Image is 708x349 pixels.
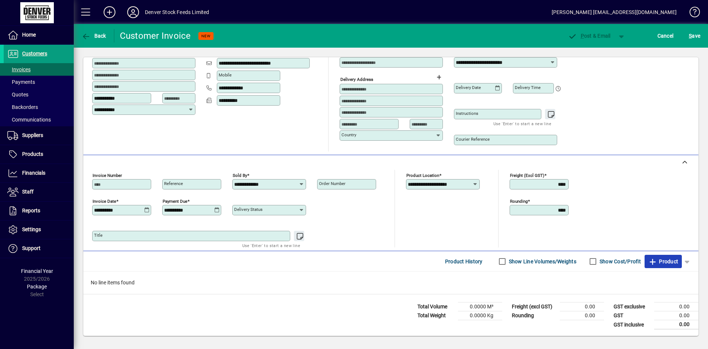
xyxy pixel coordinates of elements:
span: Product History [445,256,483,267]
span: Payments [7,79,35,85]
a: Financials [4,164,74,182]
td: GST exclusive [610,302,654,311]
span: ost & Email [568,33,611,39]
button: Back [80,29,108,42]
a: Communications [4,113,74,126]
button: Post & Email [564,29,614,42]
mat-label: Reference [164,181,183,186]
a: Backorders [4,101,74,113]
a: Products [4,145,74,164]
td: GST inclusive [610,320,654,329]
a: Support [4,239,74,258]
a: Reports [4,202,74,220]
td: Total Volume [414,302,458,311]
mat-label: Mobile [219,72,232,78]
label: Show Line Volumes/Weights [507,258,576,265]
button: Copy to Delivery address [185,45,197,57]
mat-label: Title [94,233,103,238]
span: Reports [22,208,40,213]
a: Suppliers [4,126,74,145]
span: Back [81,33,106,39]
mat-label: Delivery time [515,85,541,90]
span: Staff [22,189,34,195]
td: 0.00 [560,302,604,311]
mat-label: Sold by [233,173,247,178]
span: Suppliers [22,132,43,138]
a: Knowledge Base [684,1,699,25]
td: 0.0000 M³ [458,302,502,311]
td: GST [610,311,654,320]
td: 0.0000 Kg [458,311,502,320]
mat-label: Delivery date [456,85,481,90]
a: Settings [4,220,74,239]
span: Support [22,245,41,251]
a: Invoices [4,63,74,76]
span: Communications [7,117,51,123]
div: Customer Invoice [120,30,191,42]
button: Choose address [433,71,445,83]
mat-hint: Use 'Enter' to start a new line [493,119,551,128]
td: 0.00 [654,320,698,329]
div: Denver Stock Feeds Limited [145,6,209,18]
span: ave [689,30,700,42]
td: Freight (excl GST) [508,302,560,311]
label: Show Cost/Profit [598,258,641,265]
mat-label: Rounding [510,199,528,204]
button: Add [98,6,121,19]
td: 0.00 [654,302,698,311]
button: Product History [442,255,486,268]
span: Package [27,284,47,290]
span: Backorders [7,104,38,110]
mat-label: Freight (excl GST) [510,173,544,178]
mat-label: Order number [319,181,346,186]
span: Quotes [7,92,28,97]
a: Payments [4,76,74,88]
app-page-header-button: Back [74,29,114,42]
span: Financials [22,170,45,176]
td: Total Weight [414,311,458,320]
a: Home [4,26,74,44]
td: Rounding [508,311,560,320]
span: P [581,33,584,39]
span: Settings [22,226,41,232]
span: Financial Year [21,268,53,274]
div: [PERSON_NAME] [EMAIL_ADDRESS][DOMAIN_NAME] [552,6,677,18]
button: Profile [121,6,145,19]
mat-label: Country [341,132,356,137]
a: Quotes [4,88,74,101]
span: NEW [201,34,211,38]
span: Customers [22,51,47,57]
mat-label: Product location [406,173,439,178]
span: Invoices [7,66,31,72]
mat-hint: Use 'Enter' to start a new line [242,241,300,250]
button: Cancel [656,29,676,42]
button: Product [645,255,682,268]
span: Home [22,32,36,38]
td: 0.00 [654,311,698,320]
button: Save [687,29,702,42]
span: Product [648,256,678,267]
mat-label: Payment due [163,199,187,204]
mat-label: Delivery status [234,207,263,212]
mat-label: Instructions [456,111,478,116]
mat-label: Courier Reference [456,137,490,142]
mat-label: Invoice number [93,173,122,178]
td: 0.00 [560,311,604,320]
div: No line items found [83,271,698,294]
span: S [689,33,692,39]
mat-label: Invoice date [93,199,116,204]
span: Products [22,151,43,157]
span: Cancel [657,30,674,42]
a: Staff [4,183,74,201]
